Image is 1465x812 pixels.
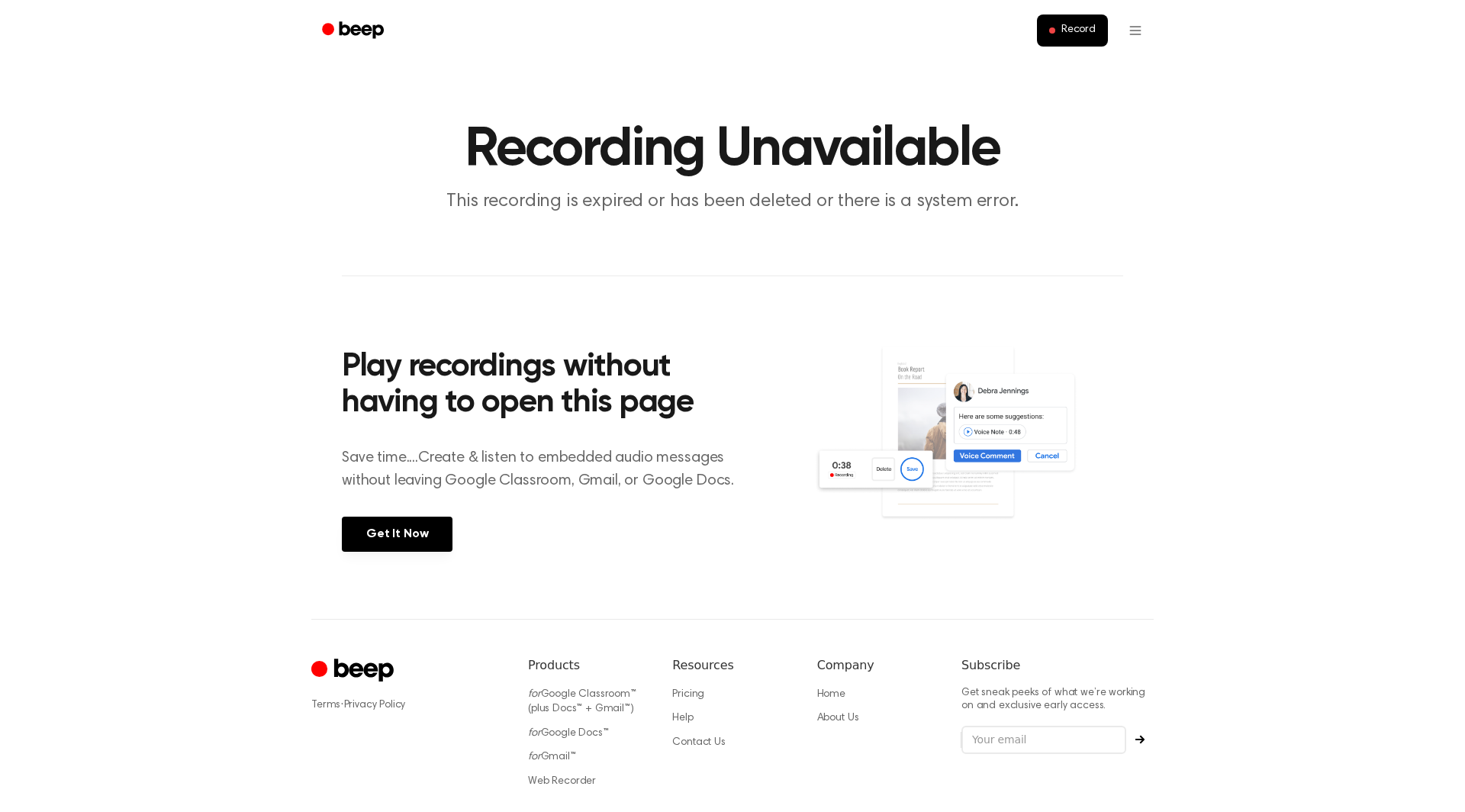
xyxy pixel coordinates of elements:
[1061,24,1096,37] span: Record
[528,752,541,762] i: for
[672,713,693,723] a: Help
[528,752,576,762] a: forGmail™
[672,656,792,675] h6: Resources
[528,656,648,675] h6: Products
[1037,14,1108,47] button: Record
[817,656,937,675] h6: Company
[672,737,725,748] a: Contact Us
[528,728,609,739] a: forGoogle Docs™
[344,700,406,710] a: Privacy Policy
[311,16,398,46] a: Beep
[528,728,541,739] i: for
[817,713,859,723] a: About Us
[439,189,1025,214] p: This recording is expired or has been deleted or there is a system error.
[961,726,1126,755] input: Your email
[528,689,636,715] a: forGoogle Classroom™ (plus Docs™ + Gmail™)
[817,689,845,700] a: Home
[311,700,340,710] a: Terms
[961,687,1154,714] p: Get sneak peeks of what we’re working on and exclusive early access.
[672,689,704,700] a: Pricing
[342,350,753,422] h2: Play recordings without having to open this page
[342,446,753,492] p: Save time....Create & listen to embedded audio messages without leaving Google Classroom, Gmail, ...
[342,517,452,552] a: Get It Now
[814,345,1123,550] img: Voice Comments on Docs and Recording Widget
[311,656,398,686] a: Cruip
[528,776,596,787] a: Web Recorder
[311,698,504,713] div: ·
[1126,735,1154,744] button: Subscribe
[961,656,1154,675] h6: Subscribe
[528,689,541,700] i: for
[1117,12,1154,49] button: Open menu
[342,122,1123,177] h1: Recording Unavailable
